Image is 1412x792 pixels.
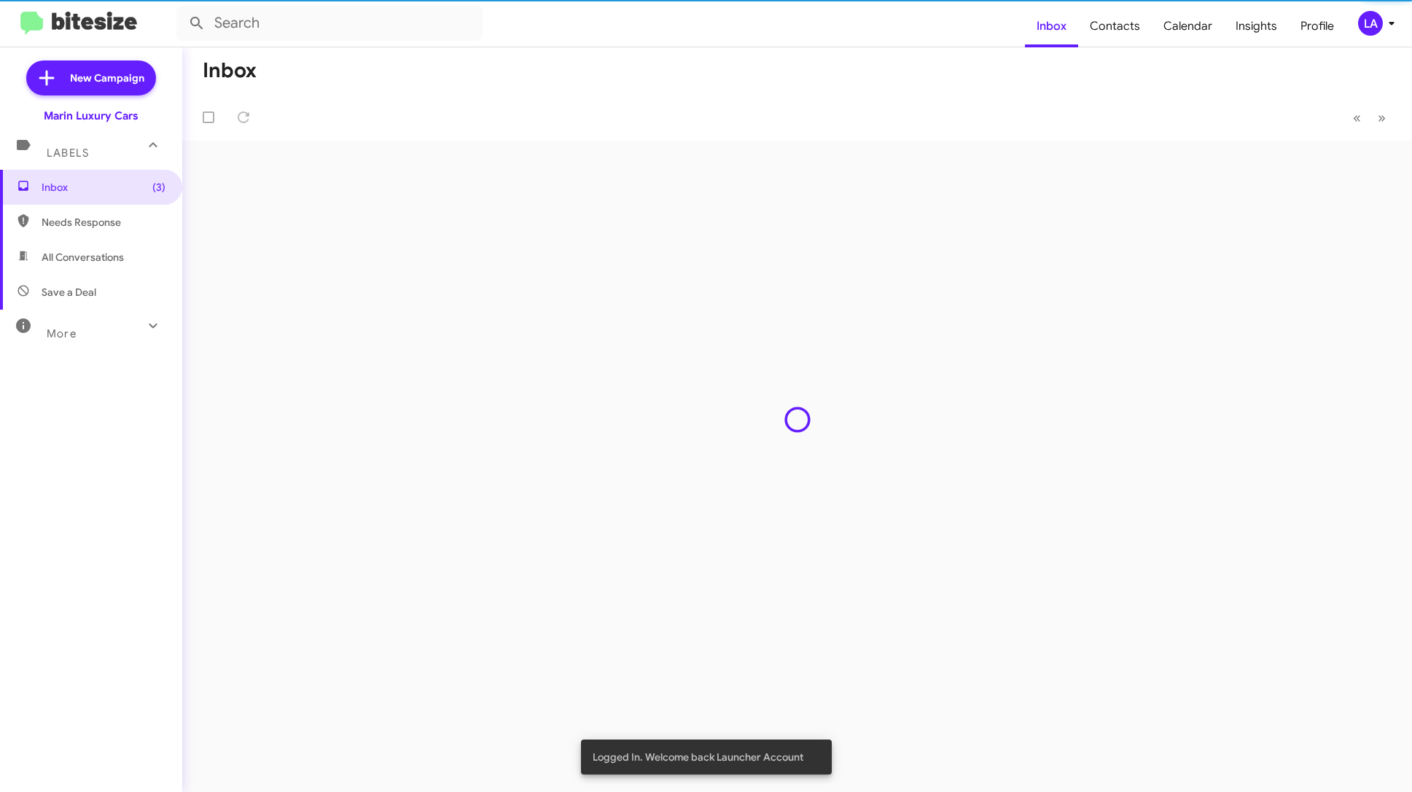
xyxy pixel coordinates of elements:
[203,59,257,82] h1: Inbox
[1152,5,1224,47] a: Calendar
[44,109,139,123] div: Marin Luxury Cars
[1346,11,1396,36] button: LA
[42,180,165,195] span: Inbox
[47,146,89,160] span: Labels
[593,750,803,764] span: Logged In. Welcome back Launcher Account
[152,180,165,195] span: (3)
[42,215,165,230] span: Needs Response
[1378,109,1386,127] span: »
[1025,5,1078,47] a: Inbox
[1345,103,1395,133] nav: Page navigation example
[1369,103,1395,133] button: Next
[26,60,156,95] a: New Campaign
[1344,103,1370,133] button: Previous
[70,71,144,85] span: New Campaign
[47,327,77,340] span: More
[42,250,124,264] span: All Conversations
[176,6,483,41] input: Search
[1078,5,1152,47] a: Contacts
[1224,5,1289,47] a: Insights
[1358,11,1383,36] div: LA
[1353,109,1361,127] span: «
[1289,5,1346,47] a: Profile
[42,285,96,299] span: Save a Deal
